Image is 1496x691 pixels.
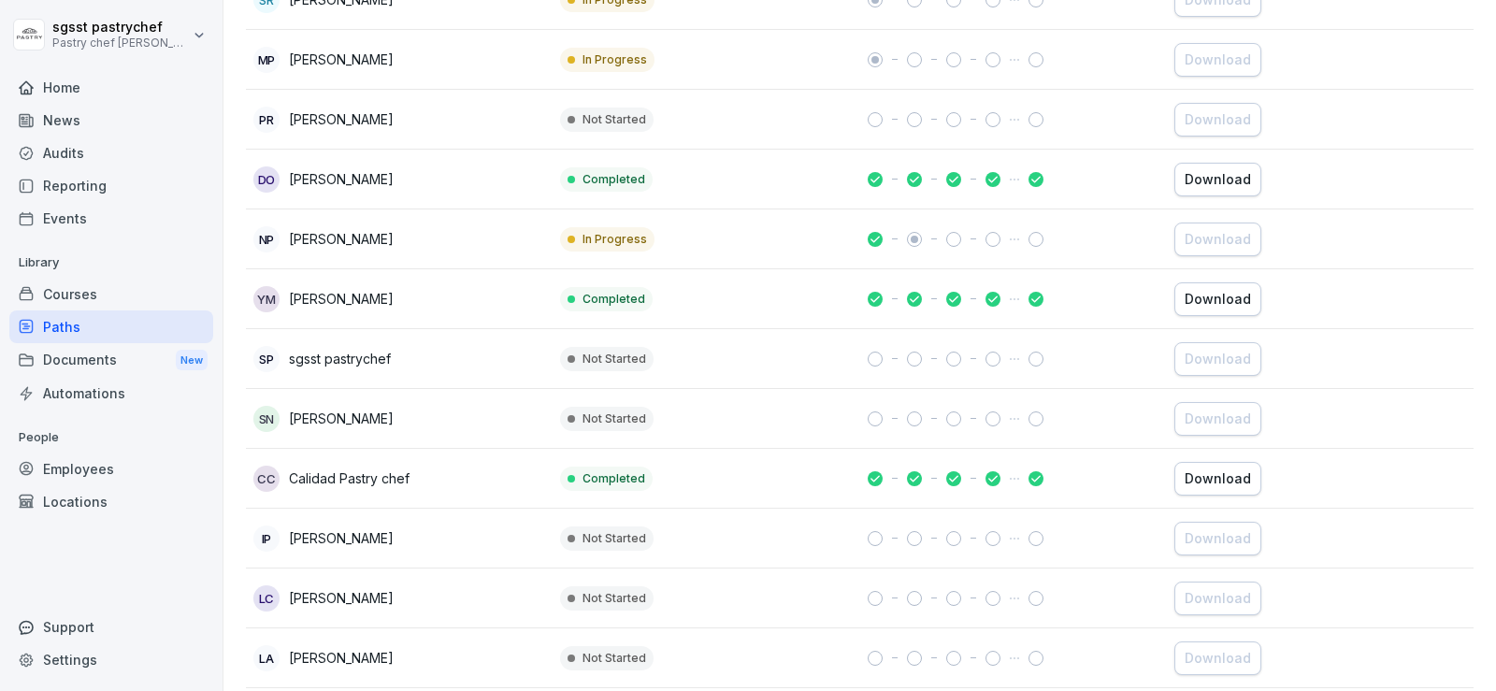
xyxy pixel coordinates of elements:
[9,71,213,104] a: Home
[253,525,280,552] div: IP
[1174,103,1261,137] button: Download
[1174,223,1261,256] button: Download
[1174,582,1261,615] button: Download
[289,50,394,69] p: [PERSON_NAME]
[9,423,213,453] p: People
[289,109,394,129] p: [PERSON_NAME]
[1185,109,1251,130] div: Download
[583,171,645,188] p: Completed
[9,137,213,169] a: Audits
[253,47,280,73] div: MP
[1174,641,1261,675] button: Download
[583,650,646,667] p: Not Started
[253,406,280,432] div: SN
[1185,588,1251,609] div: Download
[583,51,647,68] p: In Progress
[253,226,280,252] div: NP
[176,350,208,371] div: New
[583,410,646,427] p: Not Started
[1185,50,1251,70] div: Download
[583,530,646,547] p: Not Started
[583,231,647,248] p: In Progress
[583,470,645,487] p: Completed
[1185,468,1251,489] div: Download
[583,111,646,128] p: Not Started
[1185,528,1251,549] div: Download
[1185,409,1251,429] div: Download
[583,291,645,308] p: Completed
[253,585,280,612] div: LC
[9,643,213,676] a: Settings
[1185,169,1251,190] div: Download
[253,466,280,492] div: Cc
[1174,462,1261,496] button: Download
[253,346,280,372] div: sp
[9,343,213,378] a: DocumentsNew
[289,169,394,189] p: [PERSON_NAME]
[1174,282,1261,316] button: Download
[9,377,213,410] a: Automations
[583,590,646,607] p: Not Started
[9,202,213,235] a: Events
[1185,349,1251,369] div: Download
[9,169,213,202] a: Reporting
[253,107,280,133] div: PR
[9,248,213,278] p: Library
[9,453,213,485] a: Employees
[52,36,189,50] p: Pastry chef [PERSON_NAME] y Cocina gourmet
[1185,648,1251,669] div: Download
[253,645,280,671] div: LA
[9,485,213,518] a: Locations
[289,409,394,428] p: [PERSON_NAME]
[52,20,189,36] p: sgsst pastrychef
[1174,163,1261,196] button: Download
[253,286,280,312] div: YM
[253,166,280,193] div: DO
[289,648,394,668] p: [PERSON_NAME]
[1174,43,1261,77] button: Download
[9,310,213,343] a: Paths
[583,351,646,367] p: Not Started
[289,528,394,548] p: [PERSON_NAME]
[1185,229,1251,250] div: Download
[9,278,213,310] a: Courses
[289,289,394,309] p: [PERSON_NAME]
[1185,289,1251,310] div: Download
[1174,522,1261,555] button: Download
[9,343,213,378] div: Documents
[1174,402,1261,436] button: Download
[289,229,394,249] p: [PERSON_NAME]
[1174,342,1261,376] button: Download
[289,468,410,488] p: Calidad Pastry chef
[289,349,391,368] p: sgsst pastrychef
[9,611,213,643] div: Support
[289,588,394,608] p: [PERSON_NAME]
[9,104,213,137] a: News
